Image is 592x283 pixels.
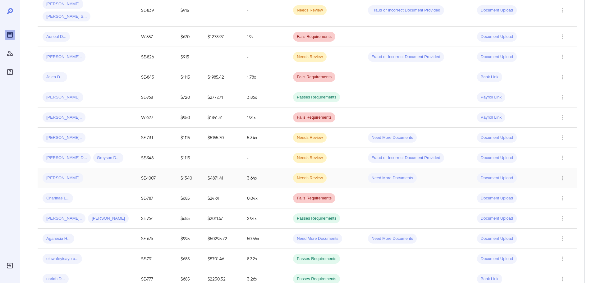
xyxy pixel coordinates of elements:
[293,135,327,141] span: Needs Review
[293,216,340,221] span: Passes Requirements
[477,94,505,100] span: Payroll Link
[203,27,242,47] td: $1273.97
[136,27,176,47] td: W-557
[242,27,288,47] td: 1.9x
[368,7,444,13] span: Fraud or Incorrect Document Provided
[477,276,502,282] span: Bank Link
[368,236,417,242] span: Need More Documents
[203,107,242,128] td: $1841.31
[136,47,176,67] td: SE-826
[43,34,70,40] span: Aurieal D...
[203,168,242,188] td: $4871.41
[477,155,517,161] span: Document Upload
[293,115,335,121] span: Fails Requirements
[136,148,176,168] td: SE-948
[293,7,327,13] span: Needs Review
[43,256,82,262] span: oluwafeyisayo o...
[242,249,288,269] td: 8.32x
[176,168,203,188] td: $1340
[477,34,517,40] span: Document Upload
[293,175,327,181] span: Needs Review
[477,135,517,141] span: Document Upload
[43,236,74,242] span: Aganecia H...
[558,254,567,264] button: Row Actions
[242,87,288,107] td: 3.86x
[203,67,242,87] td: $1985.42
[176,27,203,47] td: $670
[136,128,176,148] td: SE-731
[136,208,176,229] td: SE-767
[477,216,517,221] span: Document Upload
[242,188,288,208] td: 0.04x
[477,74,502,80] span: Bank Link
[558,133,567,143] button: Row Actions
[293,155,327,161] span: Needs Review
[558,92,567,102] button: Row Actions
[477,175,517,181] span: Document Upload
[136,87,176,107] td: SE-768
[176,208,203,229] td: $685
[136,168,176,188] td: SE-1007
[558,173,567,183] button: Row Actions
[558,234,567,244] button: Row Actions
[558,5,567,15] button: Row Actions
[176,107,203,128] td: $950
[293,256,340,262] span: Passes Requirements
[368,155,444,161] span: Fraud or Incorrect Document Provided
[368,175,417,181] span: Need More Documents
[93,155,123,161] span: Greyson D...
[43,175,83,181] span: [PERSON_NAME]
[176,229,203,249] td: $995
[136,67,176,87] td: SE-843
[242,229,288,249] td: 50.55x
[558,193,567,203] button: Row Actions
[558,72,567,82] button: Row Actions
[203,128,242,148] td: $5155.70
[43,276,69,282] span: uariah D...
[136,249,176,269] td: SE-791
[558,32,567,42] button: Row Actions
[558,52,567,62] button: Row Actions
[293,94,340,100] span: Passes Requirements
[368,135,417,141] span: Need More Documents
[368,54,444,60] span: Fraud or Incorrect Document Provided
[293,74,335,80] span: Fails Requirements
[293,236,342,242] span: Need More Documents
[558,153,567,163] button: Row Actions
[5,67,15,77] div: FAQ
[136,107,176,128] td: W-627
[203,87,242,107] td: $2777.71
[136,229,176,249] td: SE-676
[293,276,340,282] span: Passes Requirements
[477,236,517,242] span: Document Upload
[43,54,85,60] span: [PERSON_NAME]..
[43,14,90,20] span: [PERSON_NAME] S...
[477,7,517,13] span: Document Upload
[5,261,15,271] div: Log Out
[242,128,288,148] td: 5.34x
[5,30,15,40] div: Reports
[43,74,67,80] span: Jalen D...
[477,54,517,60] span: Document Upload
[242,168,288,188] td: 3.64x
[203,208,242,229] td: $2011.67
[558,213,567,223] button: Row Actions
[242,148,288,168] td: -
[477,115,505,121] span: Payroll Link
[242,47,288,67] td: -
[203,188,242,208] td: $24.61
[43,1,83,7] span: [PERSON_NAME]
[293,34,335,40] span: Fails Requirements
[203,249,242,269] td: $5701.46
[242,67,288,87] td: 1.78x
[43,195,73,201] span: Charlnae L...
[558,112,567,122] button: Row Actions
[5,48,15,58] div: Manage Users
[43,155,91,161] span: [PERSON_NAME] D...
[136,188,176,208] td: SE-787
[43,216,85,221] span: [PERSON_NAME]..
[176,128,203,148] td: $1115
[43,135,85,141] span: [PERSON_NAME]..
[176,67,203,87] td: $1115
[293,195,335,201] span: Fails Requirements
